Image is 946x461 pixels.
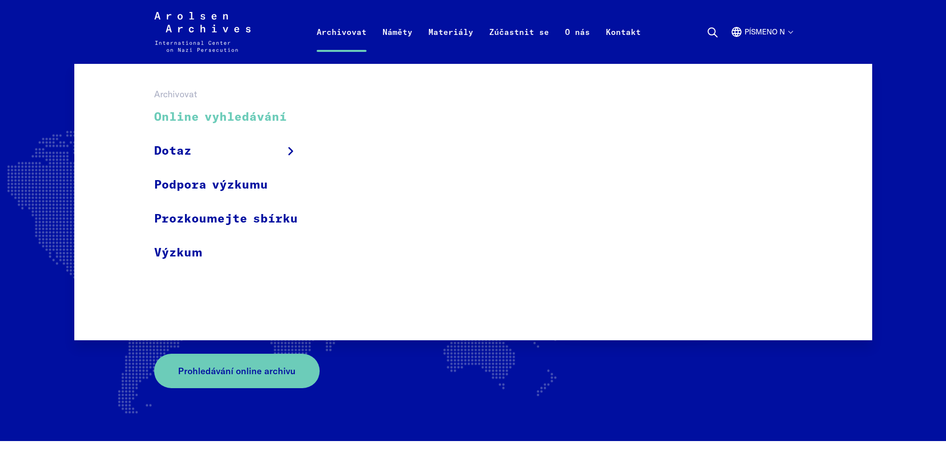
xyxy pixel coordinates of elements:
font: písmeno n [745,27,785,36]
a: Dotaz [154,134,311,168]
a: Zúčastnit se [481,24,557,64]
button: angličtina, výběr jazyka [731,26,792,62]
a: Materiály [420,24,481,64]
a: Archivovat [309,24,375,64]
a: Prohledávání online archivu [154,354,320,388]
ul: Archivovat [154,101,311,269]
span: Prohledávání online archivu [178,364,296,378]
nav: Primární [309,12,649,52]
a: Podpora výzkumu [154,168,311,202]
a: O nás [557,24,598,64]
a: Náměty [375,24,420,64]
a: Online vyhledávání [154,101,311,134]
span: Dotaz [154,142,191,160]
a: Výzkum [154,236,311,269]
a: Prozkoumejte sbírku [154,202,311,236]
a: Kontakt [598,24,649,64]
